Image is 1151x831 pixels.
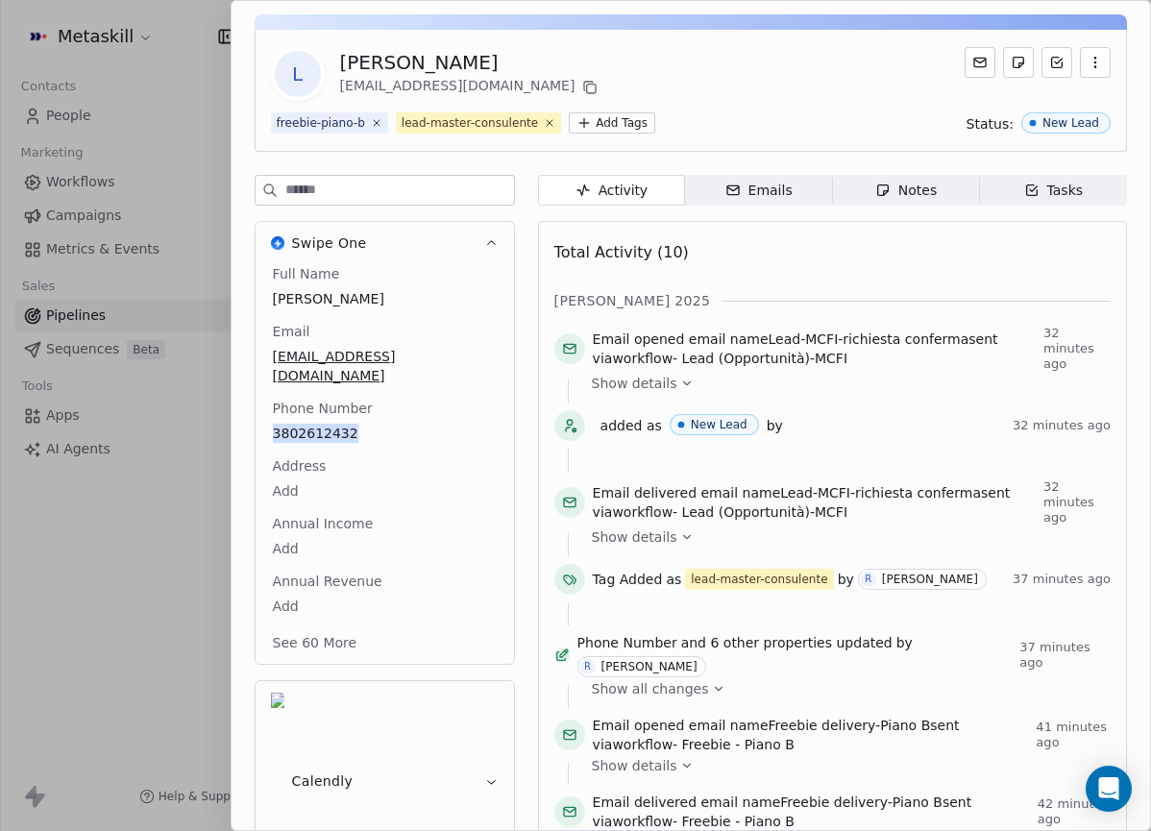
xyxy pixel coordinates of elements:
span: Freebie - Piano B [682,814,795,829]
span: Add [273,481,497,501]
div: [EMAIL_ADDRESS][DOMAIN_NAME] [340,76,602,99]
div: lead-master-consulente [691,571,827,588]
div: R [584,659,591,674]
span: 37 minutes ago [1013,572,1111,587]
div: Emails [725,181,793,201]
img: Swipe One [271,236,284,250]
span: email name sent via workflow - [593,716,1029,754]
span: Annual Income [269,514,378,533]
div: Notes [875,181,937,201]
div: Open Intercom Messenger [1086,766,1132,812]
span: Show details [592,527,677,547]
span: as [666,570,681,589]
span: Email opened [593,331,685,347]
span: Tag Added [593,570,663,589]
span: email name sent via workflow - [593,483,1036,522]
span: Lead-MCFI-richiesta conferma [780,485,981,501]
span: Email delivered [593,485,697,501]
span: Freebie delivery-Piano B [769,718,931,733]
a: Show details [592,756,1097,775]
div: Tasks [1024,181,1084,201]
span: Lead (Opportunità)-MCFI [682,351,847,366]
span: Annual Revenue [269,572,386,591]
span: 41 minutes ago [1036,720,1111,750]
span: 42 minutes ago [1038,796,1111,827]
a: Show all changes [592,679,1097,698]
a: Show details [592,374,1097,393]
span: email name sent via workflow - [593,793,1030,831]
span: added as [600,416,662,435]
span: 37 minutes ago [1019,640,1111,671]
div: freebie-piano-b [277,114,365,132]
span: Add [273,539,497,558]
span: Address [269,456,331,476]
span: Status: [967,114,1014,134]
div: [PERSON_NAME] [882,573,978,586]
div: lead-master-consulente [402,114,538,132]
div: [PERSON_NAME] [601,660,698,673]
span: Email delivered [593,794,697,810]
span: Lead (Opportunità)-MCFI [682,504,847,520]
span: Freebie - Piano B [682,737,795,752]
span: by [896,633,913,652]
span: [EMAIL_ADDRESS][DOMAIN_NAME] [273,347,497,385]
span: Show details [592,756,677,775]
span: Show details [592,374,677,393]
span: Email [269,322,314,341]
span: Phone Number [577,633,677,652]
button: See 60 More [261,625,369,660]
span: L [275,51,321,97]
div: Swipe OneSwipe One [256,264,514,664]
span: by [838,570,854,589]
span: Swipe One [292,233,367,253]
span: Phone Number [269,399,377,418]
span: email name sent via workflow - [593,330,1036,368]
span: Show all changes [592,679,709,698]
button: Swipe OneSwipe One [256,222,514,264]
span: 3802612432 [273,424,497,443]
span: Total Activity (10) [554,243,689,261]
span: by [767,416,783,435]
span: Full Name [269,264,344,283]
span: [PERSON_NAME] [273,289,497,308]
a: Show details [592,527,1097,547]
span: 32 minutes ago [1043,479,1111,525]
span: Freebie delivery-Piano B [780,794,943,810]
span: [PERSON_NAME] 2025 [554,291,711,310]
button: Add Tags [569,112,655,134]
span: 32 minutes ago [1043,326,1111,372]
span: Calendly [292,771,354,791]
span: Add [273,597,497,616]
div: New Lead [691,418,747,431]
span: Email opened [593,718,685,733]
div: [PERSON_NAME] [340,49,602,76]
span: Lead-MCFI-richiesta conferma [769,331,969,347]
div: R [865,572,871,587]
span: 32 minutes ago [1013,418,1111,433]
div: New Lead [1042,116,1099,130]
span: and 6 other properties updated [681,633,893,652]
